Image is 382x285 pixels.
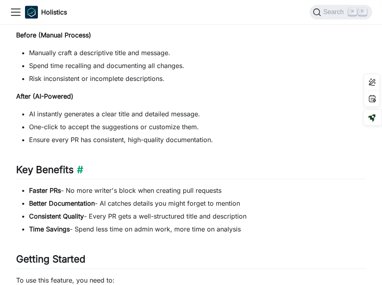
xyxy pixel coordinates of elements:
[29,61,366,70] li: Spend time recalling and documenting all changes.
[16,253,366,268] h2: Getting Started
[16,92,73,100] strong: After (AI-Powered)
[29,122,366,132] li: One-click to accept the suggestions or customize them.
[29,186,61,194] strong: Faster PRs
[29,74,366,83] li: Risk inconsistent or incomplete descriptions.
[29,48,366,58] li: Manually craft a descriptive title and message.
[29,224,366,234] li: - Spend less time on admin work, more time on analysis
[29,198,366,208] li: - AI catches details you might forget to mention
[29,109,366,119] li: AI instantly generates a clear title and detailed message.
[321,8,349,16] span: Search
[25,6,38,19] img: Holistics
[16,31,91,39] strong: Before (Manual Process)
[29,199,95,207] strong: Better Documentation
[10,6,22,18] button: Toggle navigation bar
[349,8,357,15] kbd: ⌘
[29,225,70,233] strong: Time Savings
[16,275,366,285] p: To use this feature, you need to:
[29,186,366,195] li: - No more writer's block when creating pull requests
[74,164,83,176] a: Direct link to Key Benefits
[41,7,67,17] b: Holistics
[29,211,366,221] li: - Every PR gets a well-structured title and description
[359,8,367,15] kbd: K
[16,164,366,179] h2: Key Benefits
[310,5,372,19] button: Search (Command+K)
[29,135,366,145] li: Ensure every PR has consistent, high-quality documentation.
[29,212,84,220] strong: Consistent Quality
[25,6,67,19] a: HolisticsHolistics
